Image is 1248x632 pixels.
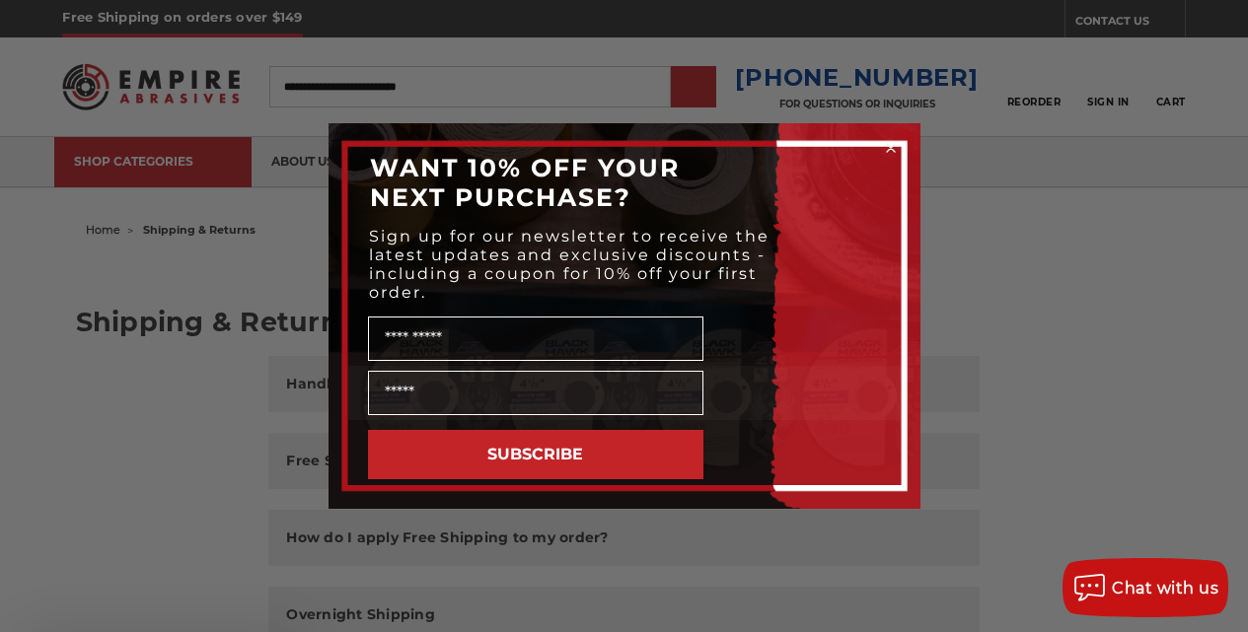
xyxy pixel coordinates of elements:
button: SUBSCRIBE [368,430,703,479]
input: Email [368,371,703,415]
button: Chat with us [1063,558,1228,617]
span: WANT 10% OFF YOUR NEXT PURCHASE? [370,153,680,212]
button: Close dialog [881,138,901,158]
span: Chat with us [1112,579,1218,597]
span: Sign up for our newsletter to receive the latest updates and exclusive discounts - including a co... [369,227,770,302]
